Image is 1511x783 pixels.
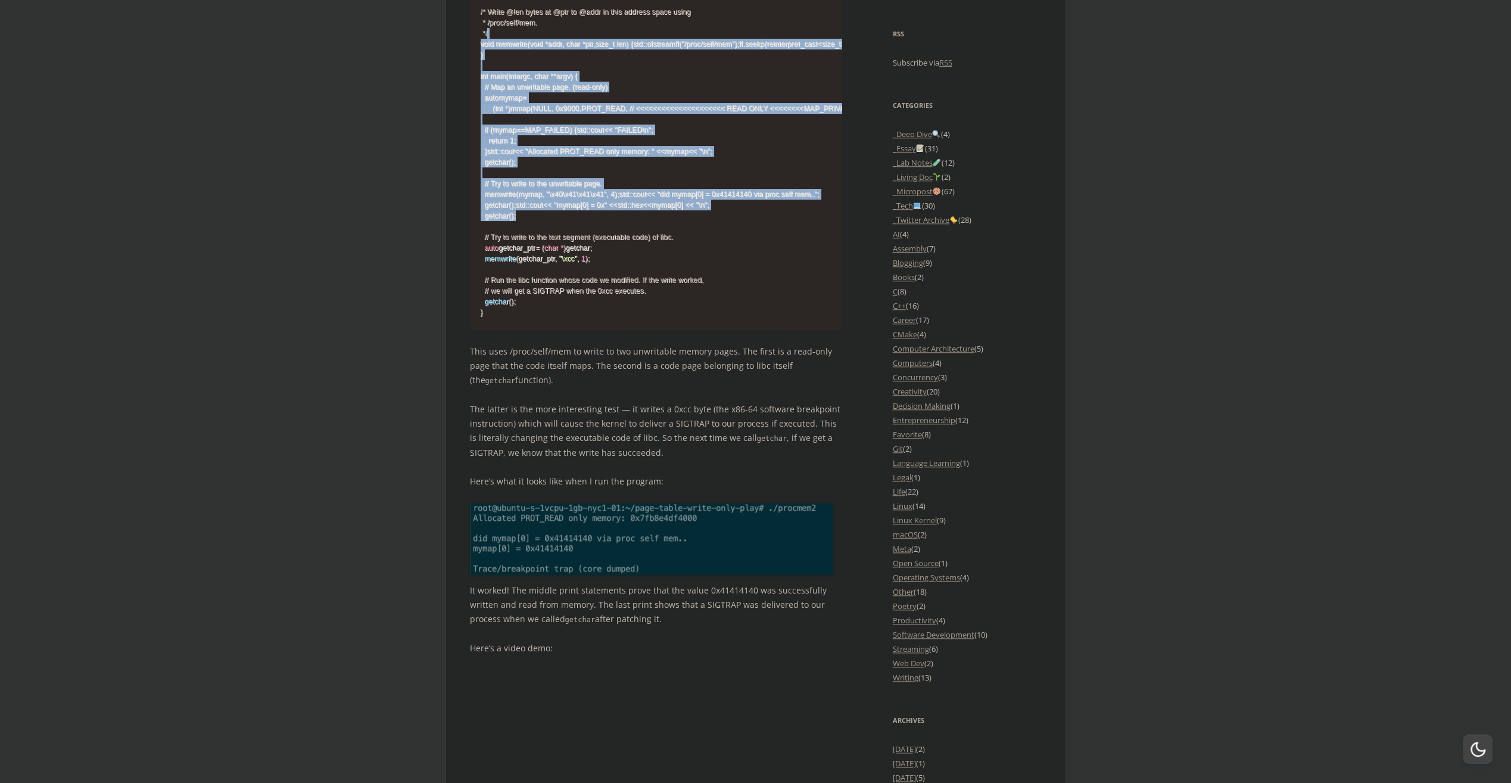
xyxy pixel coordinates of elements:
[893,358,933,368] a: Computers
[511,212,513,220] span: )
[916,144,924,152] img: 📝
[893,270,1042,284] li: (2)
[893,744,916,754] a: [DATE]
[893,586,914,597] a: Other
[893,513,1042,527] li: (9)
[626,40,628,48] span: )
[656,147,665,156] span: <<
[893,484,1042,499] li: (22)
[893,229,900,240] a: AI
[509,212,511,220] span: (
[530,72,532,80] span: ,
[527,40,529,48] span: (
[631,40,633,48] span: {
[484,276,703,284] span: // Run the libc function whose code we modified. If the write worked,
[681,201,683,209] span: ]
[893,198,1042,213] li: (30)
[562,40,564,48] span: ,
[544,244,559,252] span: char
[643,40,647,48] span: ::
[470,583,842,627] p: It worked! The middle print statements prove that the value 0x41414140 was successfully written a...
[515,147,523,156] span: <<
[893,443,903,454] a: Git
[841,40,845,48] span: >
[507,104,510,113] span: )
[555,104,579,113] span: 0x9000
[651,126,653,134] span: ;
[481,72,488,80] span: int
[893,186,942,197] a: _Micropost
[893,129,941,139] a: _Deep Dive
[554,201,607,209] span: "mymap[0] = 0x"
[643,201,651,209] span: <<
[509,158,511,166] span: (
[569,126,572,134] span: )
[617,190,619,198] span: ;
[893,386,927,397] a: Creativity
[933,159,940,166] img: 🧪
[893,315,916,325] a: Career
[893,299,1042,313] li: (16)
[893,272,915,282] a: Books
[588,254,590,263] span: ;
[484,233,673,241] span: // Try to write to the text segment (executable code) of libc.
[893,627,1042,642] li: (10)
[496,40,527,48] span: memwrite
[893,601,917,611] a: Poetry
[949,216,957,223] img: 🐤
[893,286,898,297] a: C
[893,772,916,783] a: [DATE]
[484,94,499,102] span: auto
[893,527,1042,542] li: (2)
[484,212,509,220] span: getchar
[933,173,940,181] img: 🌱
[629,190,633,198] span: ::
[509,297,511,306] span: (
[893,55,1042,70] p: Subscribe via
[893,215,958,225] a: _Twitter Archive
[511,201,513,209] span: )
[893,200,922,211] a: _Tech
[493,104,495,113] span: (
[525,201,529,209] span: ::
[893,542,1042,556] li: (2)
[481,40,494,48] span: void
[893,658,924,669] a: Web Dev
[893,556,1042,570] li: (1)
[893,585,1042,599] li: (18)
[535,244,540,252] span: =
[522,94,526,102] span: =
[893,456,1042,470] li: (1)
[893,501,912,511] a: Linux
[893,399,1042,413] li: (1)
[893,256,1042,270] li: (9)
[513,212,515,220] span: ;
[470,474,842,489] p: Here’s what it looks like when I run the program:
[893,184,1042,198] li: (67)
[609,201,617,209] span: <<
[893,241,1042,256] li: (7)
[565,616,596,624] code: getchar
[470,402,842,460] p: The latter is the more interesting test — it writes a 0xcc byte (the x86-64 software breakpoint i...
[893,458,960,468] a: Language Learning
[893,515,937,526] a: Linux Kernel
[510,136,514,145] span: 1
[585,254,587,263] span: )
[893,127,1042,141] li: (4)
[893,27,1042,41] h3: RSS
[817,190,819,198] span: ;
[893,570,1042,585] li: (4)
[893,98,1042,113] h3: Categories
[513,158,515,166] span: ;
[757,434,787,443] code: getchar
[893,599,1042,613] li: (2)
[893,327,1042,341] li: (4)
[586,126,590,134] span: ::
[484,244,499,252] span: auto
[893,284,1042,299] li: (8)
[625,104,627,113] span: ,
[710,147,712,156] span: ;
[488,136,507,145] span: return
[529,40,543,48] span: void
[590,244,591,252] span: ;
